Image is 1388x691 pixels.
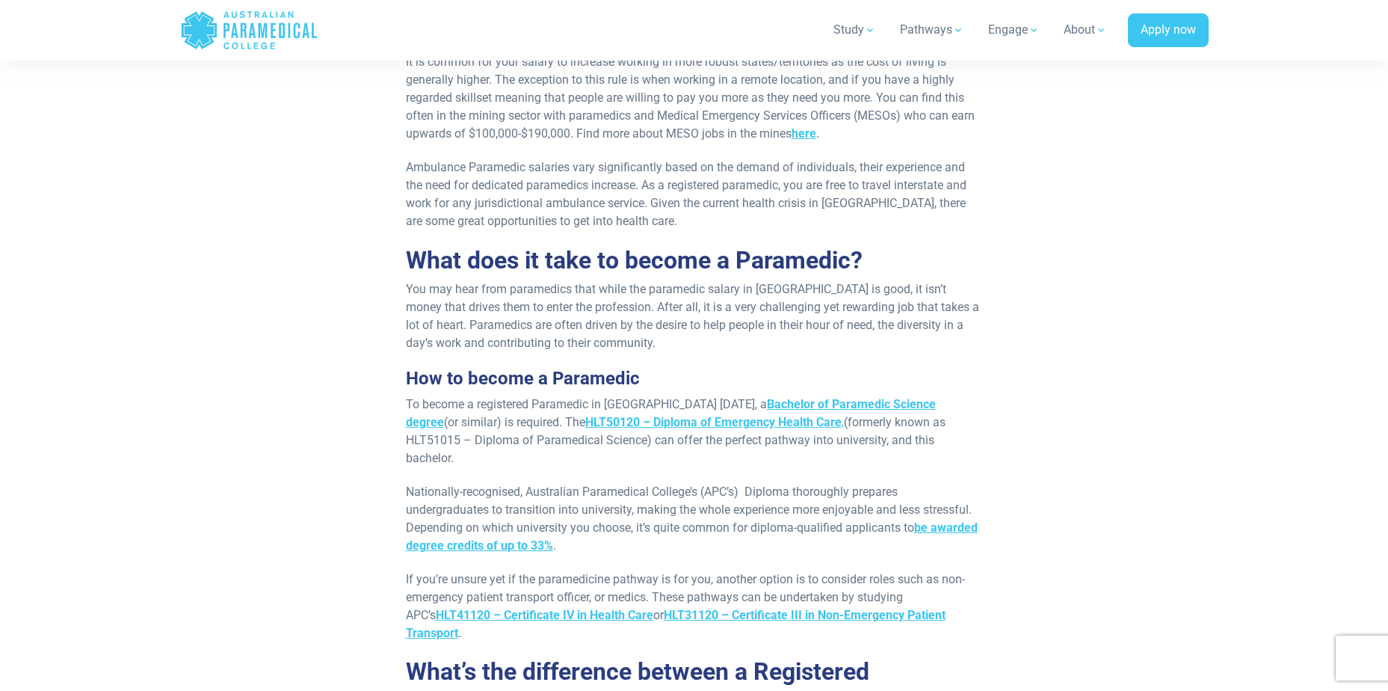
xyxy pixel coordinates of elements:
strong: HLT50120 – Diploma of Emergency Health Care [585,415,842,429]
a: Bachelor of Paramedic Science degree [406,397,936,429]
p: If you’re unsure yet if the paramedicine pathway is for you, another option is to consider roles ... [406,571,983,642]
a: Apply now [1128,13,1209,48]
a: Study [824,9,885,51]
p: You may hear from paramedics that while the paramedic salary in [GEOGRAPHIC_DATA] is good, it isn... [406,280,983,352]
a: About [1055,9,1116,51]
p: Ambulance Paramedic salaries vary significantly based on the demand of individuals, their experie... [406,159,983,230]
a: Pathways [891,9,973,51]
a: HLT41120 – Certificate IV in Health Care [436,608,653,622]
a: HLT31120 – Certificate III in Non-Emergency Patient Transport [406,608,946,640]
a: be awarded degree credits of up to 33% [406,520,978,553]
a: Engage [979,9,1049,51]
p: Nationally-recognised, Australian Paramedical College’s (APC’s) Diploma thoroughly prepares under... [406,483,983,555]
a: HLT50120 – Diploma of Emergency Health Care, [585,415,844,429]
p: To become a registered Paramedic in [GEOGRAPHIC_DATA] [DATE], a (or similar) is required. The (fo... [406,396,983,467]
a: Australian Paramedical College [180,6,318,55]
a: here [792,126,816,141]
h3: How to become a Paramedic [406,368,983,390]
h2: What does it take to become a Paramedic? [406,246,983,274]
p: It is common for your salary to increase working in more robust states/territories as the cost of... [406,53,983,143]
